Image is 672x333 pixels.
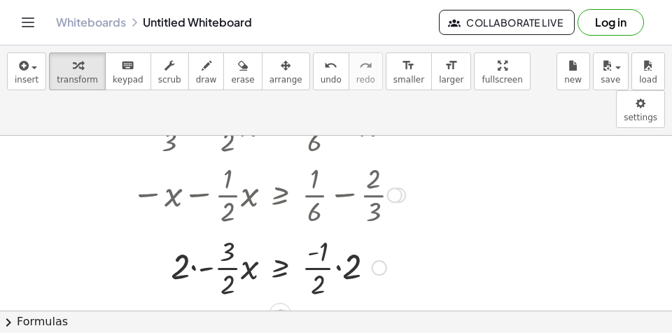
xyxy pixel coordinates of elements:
button: Collaborate Live [439,10,575,35]
span: Collaborate Live [451,16,563,29]
span: transform [57,75,98,85]
span: new [564,75,582,85]
span: scrub [158,75,181,85]
span: insert [15,75,38,85]
span: settings [624,113,657,122]
button: keyboardkeypad [105,52,151,90]
button: redoredo [349,52,383,90]
span: draw [196,75,217,85]
button: settings [616,90,665,128]
i: format_size [444,57,458,74]
span: fullscreen [482,75,522,85]
button: scrub [150,52,189,90]
div: Apply the same math to both sides of the equation [269,303,291,325]
i: keyboard [121,57,134,74]
span: keypad [113,75,143,85]
button: Toggle navigation [17,11,39,34]
button: insert [7,52,46,90]
button: erase [223,52,262,90]
span: arrange [269,75,302,85]
button: undoundo [313,52,349,90]
i: format_size [402,57,415,74]
button: load [631,52,665,90]
i: undo [324,57,337,74]
span: smaller [393,75,424,85]
button: format_sizelarger [431,52,471,90]
button: new [556,52,590,90]
i: redo [359,57,372,74]
button: Log in [577,9,644,36]
span: undo [321,75,342,85]
span: save [601,75,620,85]
button: format_sizesmaller [386,52,432,90]
a: Whiteboards [56,15,126,29]
span: load [639,75,657,85]
button: arrange [262,52,310,90]
span: larger [439,75,463,85]
button: save [593,52,629,90]
button: transform [49,52,106,90]
button: draw [188,52,225,90]
span: erase [231,75,254,85]
button: fullscreen [474,52,530,90]
span: redo [356,75,375,85]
